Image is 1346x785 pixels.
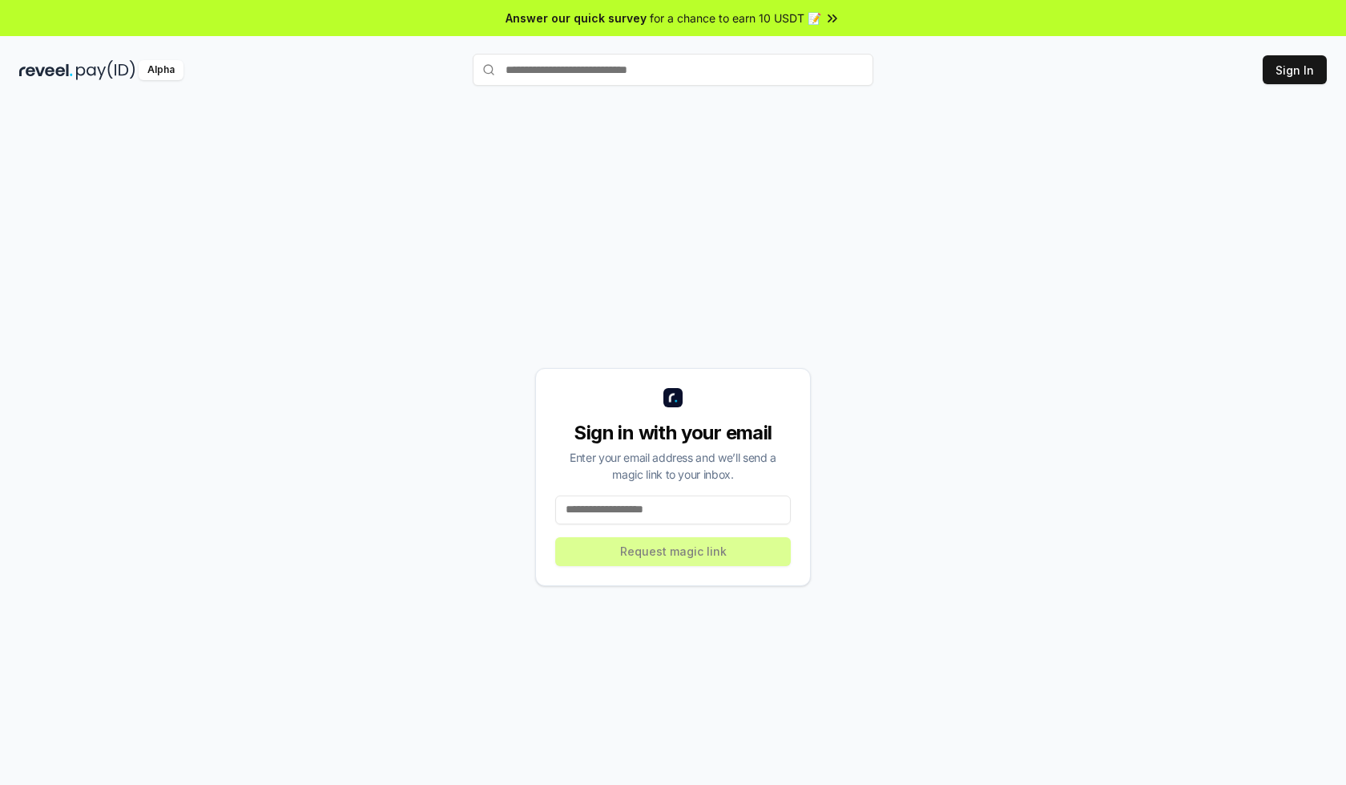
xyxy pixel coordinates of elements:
[1263,55,1327,84] button: Sign In
[19,60,73,80] img: reveel_dark
[555,420,791,446] div: Sign in with your email
[76,60,135,80] img: pay_id
[555,449,791,483] div: Enter your email address and we’ll send a magic link to your inbox.
[506,10,647,26] span: Answer our quick survey
[139,60,183,80] div: Alpha
[650,10,821,26] span: for a chance to earn 10 USDT 📝
[663,388,683,407] img: logo_small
